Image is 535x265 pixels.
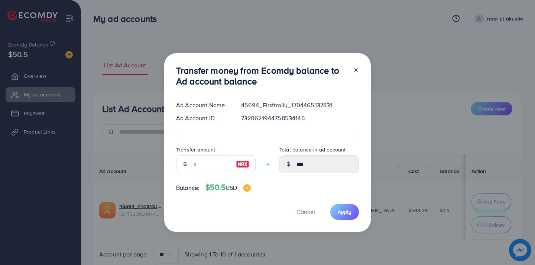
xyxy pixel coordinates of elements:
button: Cancel [287,204,324,220]
button: Apply [330,204,359,220]
span: Apply [338,208,351,215]
h3: Transfer money from Ecomdy balance to Ad account balance [176,65,347,87]
span: Balance: [176,183,200,192]
div: Ad Account ID [170,114,235,122]
img: image [236,160,249,169]
span: Cancel [296,208,315,216]
div: 7320621944758534145 [235,114,365,122]
div: 45694_Firsttrolly_1704465137831 [235,101,365,109]
label: Total balance in ad account [279,146,346,153]
span: USD [226,183,237,192]
label: Transfer amount [176,146,215,153]
h4: $50.5 [205,183,250,192]
img: image [243,184,251,192]
div: Ad Account Name [170,101,235,109]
